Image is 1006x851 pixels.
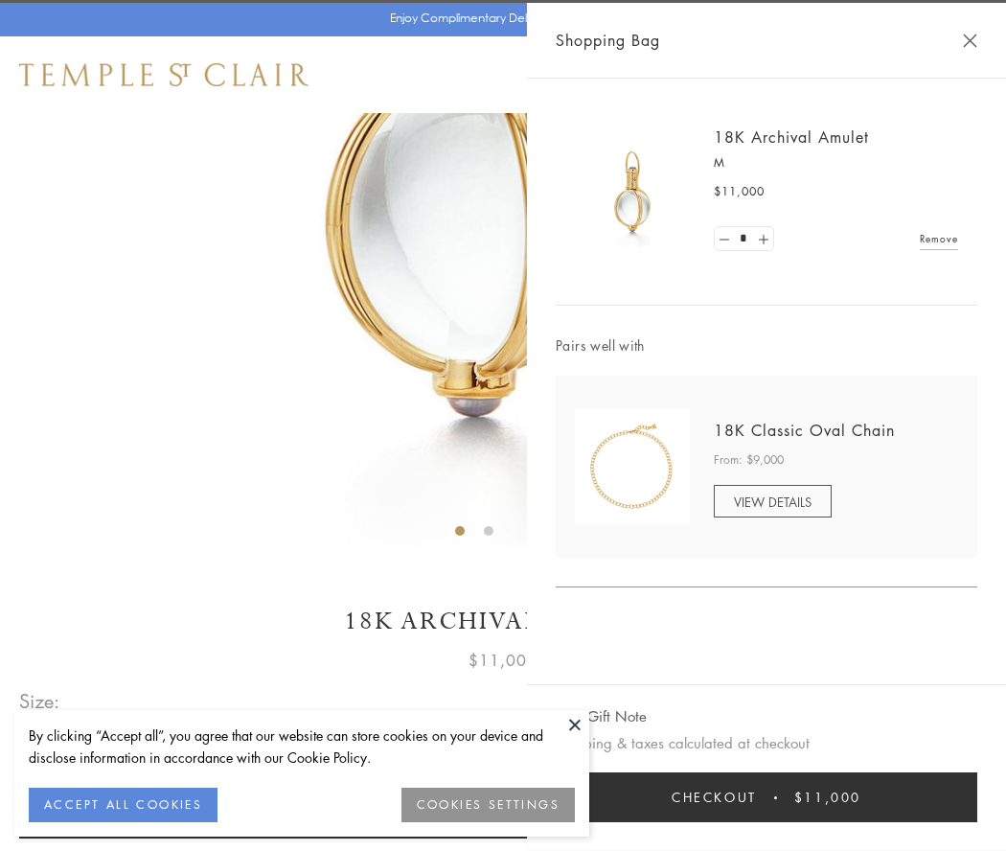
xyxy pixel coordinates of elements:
[29,724,575,769] div: By clicking “Accept all”, you agree that our website can store cookies on your device and disclos...
[715,227,734,251] a: Set quantity to 0
[963,34,977,48] button: Close Shopping Bag
[556,731,977,755] p: Shipping & taxes calculated at checkout
[401,788,575,822] button: COOKIES SETTINGS
[390,9,607,28] p: Enjoy Complimentary Delivery & Returns
[714,485,832,517] a: VIEW DETAILS
[753,227,772,251] a: Set quantity to 2
[714,153,958,172] p: M
[575,409,690,524] img: N88865-OV18
[734,493,812,511] span: VIEW DETAILS
[29,788,217,822] button: ACCEPT ALL COOKIES
[575,134,690,249] img: 18K Archival Amulet
[714,450,784,470] span: From: $9,000
[920,228,958,249] a: Remove
[556,28,660,53] span: Shopping Bag
[714,126,869,148] a: 18K Archival Amulet
[794,787,861,808] span: $11,000
[672,787,757,808] span: Checkout
[556,704,647,728] button: Add Gift Note
[714,182,765,201] span: $11,000
[19,63,309,86] img: Temple St. Clair
[556,772,977,822] button: Checkout $11,000
[19,605,987,638] h1: 18K Archival Amulet
[469,648,537,673] span: $11,000
[19,685,61,717] span: Size:
[714,420,895,441] a: 18K Classic Oval Chain
[556,334,977,356] span: Pairs well with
